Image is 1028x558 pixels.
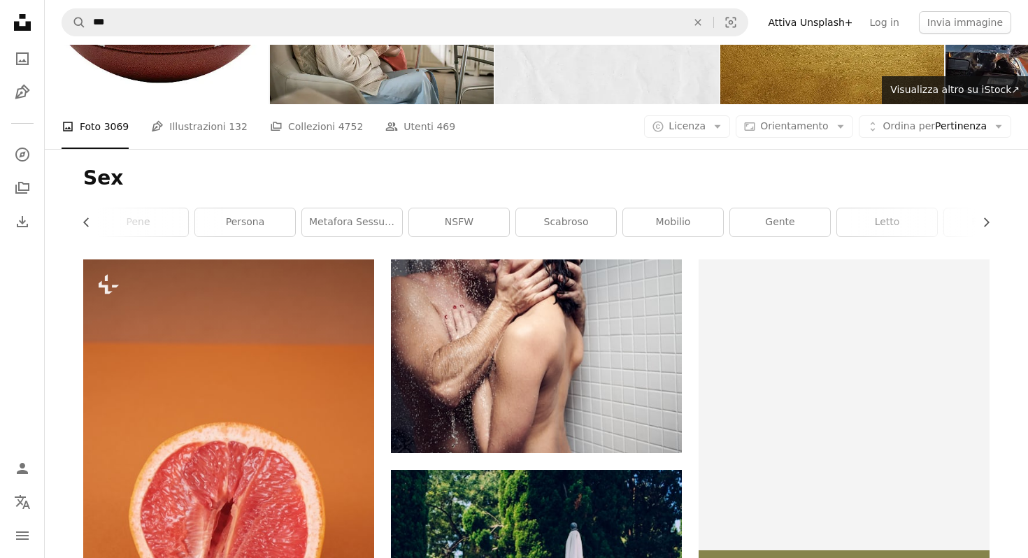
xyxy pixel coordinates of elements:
form: Trova visual in tutto il sito [62,8,748,36]
a: gente [730,208,830,236]
a: un pompelmo tagliato a metà su sfondo arancione [83,471,374,484]
span: Licenza [669,120,706,131]
button: Cerca su Unsplash [62,9,86,36]
a: Illustrazioni [8,78,36,106]
button: Elimina [683,9,713,36]
a: pene [88,208,188,236]
a: persona [195,208,295,236]
span: Pertinenza [883,120,987,134]
h1: Sex [83,166,990,191]
a: Visualizza altro su iStock↗ [882,76,1028,104]
a: Home — Unsplash [8,8,36,39]
span: Orientamento [760,120,828,131]
a: Cronologia download [8,208,36,236]
span: Visualizza altro su iStock ↗ [890,84,1020,95]
a: letto [837,208,937,236]
a: uomo e donna nella vasca da bagno [391,350,682,362]
button: scorri la lista a destra [973,208,990,236]
button: Lingua [8,488,36,516]
a: Accedi / Registrati [8,455,36,482]
a: Foto [8,45,36,73]
a: metafora sessuale [302,208,402,236]
img: uomo e donna nella vasca da bagno [391,259,682,453]
button: Licenza [644,115,730,138]
a: NSFW [409,208,509,236]
span: 132 [229,119,248,134]
button: Invia immagine [919,11,1011,34]
button: Orientamento [736,115,852,138]
button: Ricerca visiva [714,9,748,36]
span: 4752 [338,119,364,134]
a: scabroso [516,208,616,236]
a: Attiva Unsplash+ [759,11,861,34]
span: 469 [436,119,455,134]
a: mobilio [623,208,723,236]
a: Utenti 469 [385,104,455,149]
a: Log in [862,11,908,34]
a: Collezioni 4752 [270,104,363,149]
button: scorri la lista a sinistra [83,208,99,236]
a: Esplora [8,141,36,169]
button: Menu [8,522,36,550]
a: Illustrazioni 132 [151,104,248,149]
button: Ordina perPertinenza [859,115,1011,138]
span: Ordina per [883,120,935,131]
a: Collezioni [8,174,36,202]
